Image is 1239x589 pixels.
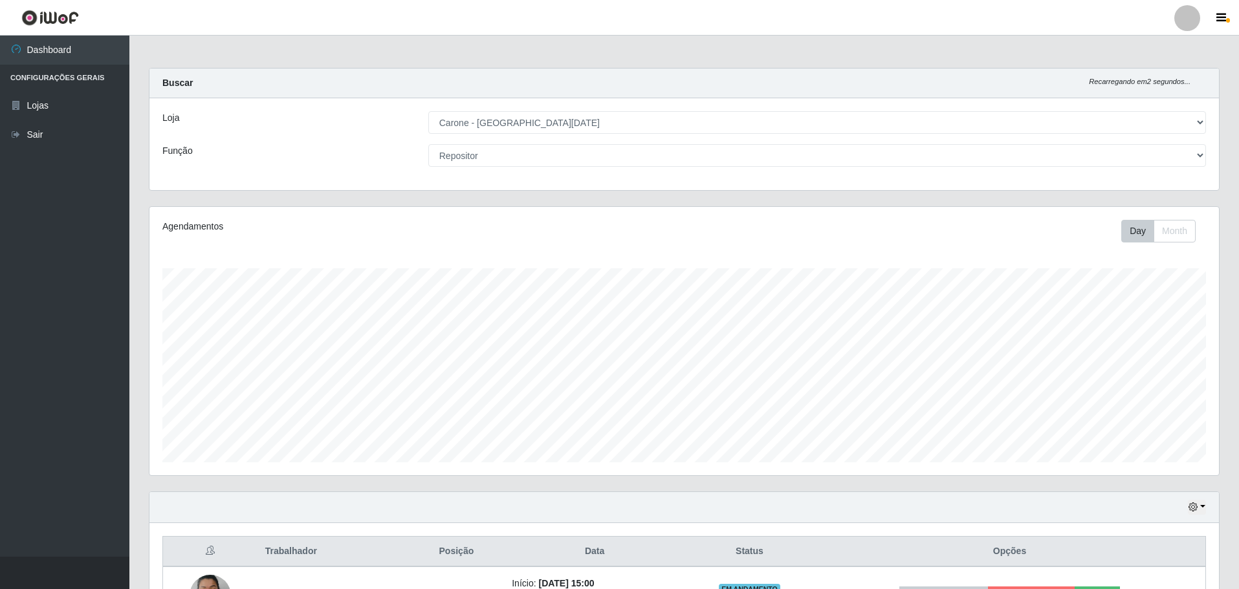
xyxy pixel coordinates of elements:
[504,537,685,567] th: Data
[814,537,1205,567] th: Opções
[1121,220,1154,242] button: Day
[162,144,193,158] label: Função
[258,537,409,567] th: Trabalhador
[162,220,586,233] div: Agendamentos
[21,10,79,26] img: CoreUI Logo
[1154,220,1196,242] button: Month
[1121,220,1206,242] div: Toolbar with button groups
[1089,78,1190,85] i: Recarregando em 2 segundos...
[409,537,505,567] th: Posição
[1121,220,1196,242] div: First group
[162,78,193,88] strong: Buscar
[685,537,814,567] th: Status
[162,111,179,125] label: Loja
[538,578,594,588] time: [DATE] 15:00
